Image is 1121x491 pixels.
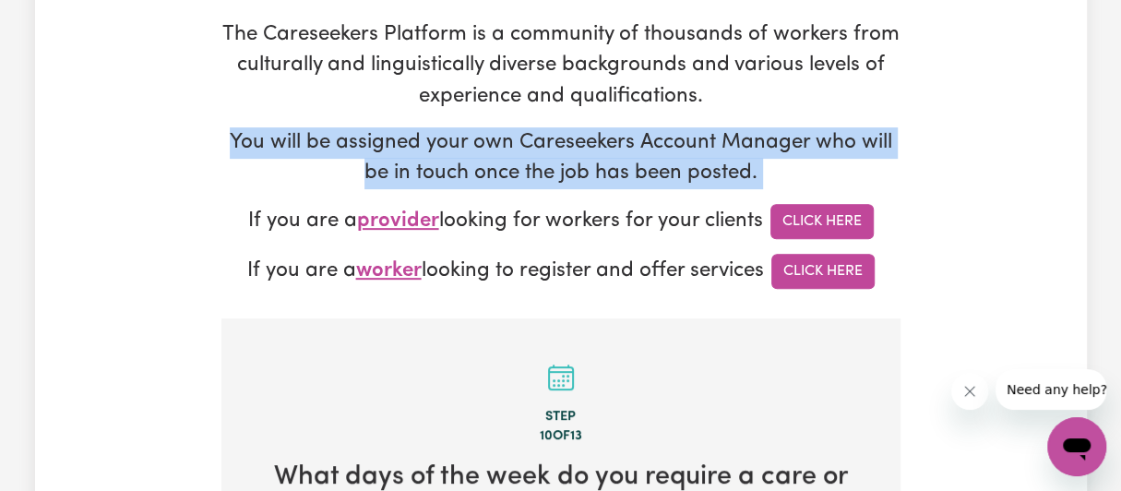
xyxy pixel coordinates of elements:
div: 10 of 13 [251,426,871,447]
iframe: Button to launch messaging window [1047,417,1106,476]
span: provider [357,210,439,232]
span: worker [356,260,422,281]
a: Click Here [771,254,875,289]
iframe: Message from company [996,369,1106,410]
p: The Careseekers Platform is a community of thousands of workers from culturally and linguisticall... [221,19,900,113]
iframe: Close message [951,373,988,410]
div: Step [251,407,871,427]
p: If you are a looking to register and offer services [221,254,900,289]
p: You will be assigned your own Careseekers Account Manager who will be in touch once the job has b... [221,127,900,189]
span: Need any help? [11,13,112,28]
p: If you are a looking for workers for your clients [221,204,900,239]
a: Click Here [770,204,874,239]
